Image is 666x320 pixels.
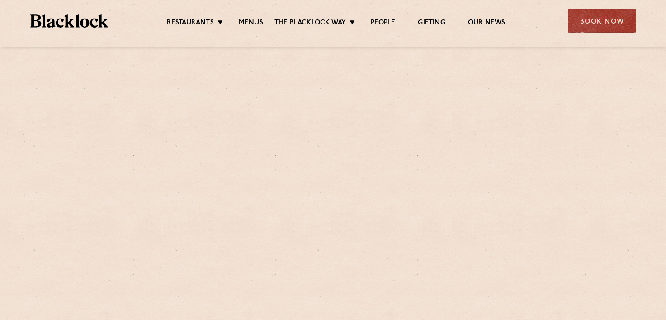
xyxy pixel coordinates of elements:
a: Menus [239,19,263,28]
a: The Blacklock Way [274,19,346,28]
a: People [371,19,395,28]
a: Gifting [418,19,445,28]
div: Book Now [568,9,636,33]
a: Restaurants [167,19,214,28]
img: BL_Textured_Logo-footer-cropped.svg [30,14,109,28]
a: Our News [468,19,505,28]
